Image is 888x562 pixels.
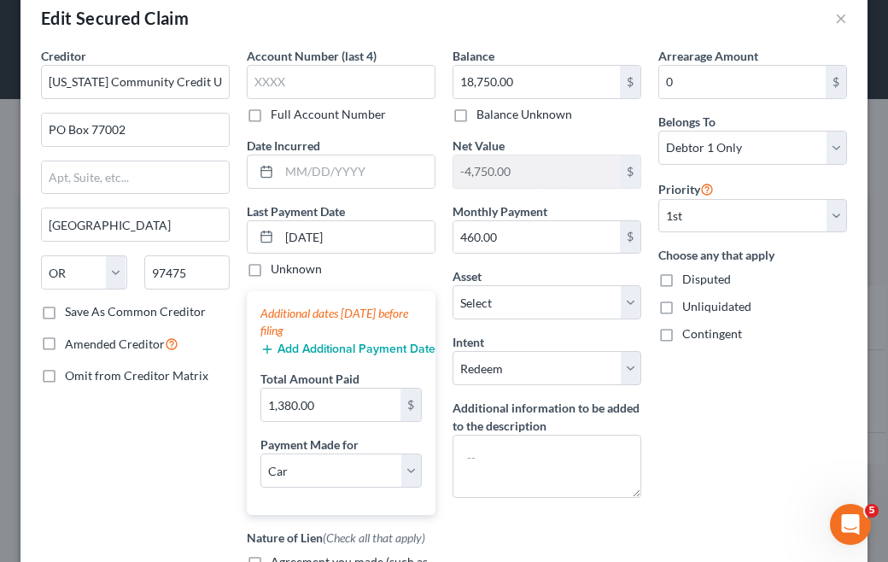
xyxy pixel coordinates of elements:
[271,261,322,278] label: Unknown
[658,246,847,264] label: Choose any that apply
[453,399,641,435] label: Additional information to be added to the description
[260,342,422,356] button: Add Additional Payment Date
[247,529,425,547] label: Nature of Lien
[41,6,189,30] div: Edit Secured Claim
[476,106,572,123] label: Balance Unknown
[453,47,494,65] label: Balance
[42,208,229,241] input: Enter city...
[65,368,208,383] span: Omit from Creditor Matrix
[453,221,620,254] input: 0.00
[65,337,165,351] span: Amended Creditor
[453,333,484,351] label: Intent
[42,161,229,194] input: Apt, Suite, etc...
[41,49,86,63] span: Creditor
[42,114,229,146] input: Enter address...
[400,389,421,421] div: $
[865,504,879,518] span: 5
[247,47,377,65] label: Account Number (last 4)
[41,65,230,99] input: Search creditor by name...
[453,155,620,188] input: 0.00
[830,504,871,545] iframe: Intercom live chat
[247,202,345,220] label: Last Payment Date
[260,305,422,339] div: Additional dates [DATE] before filing
[260,436,359,454] label: Payment Made for
[658,47,758,65] label: Arrearage Amount
[247,137,320,155] label: Date Incurred
[65,303,206,320] label: Save As Common Creditor
[323,530,425,545] span: (Check all that apply)
[658,179,714,199] label: Priority
[260,370,359,388] label: Total Amount Paid
[659,66,826,98] input: 0.00
[682,326,742,341] span: Contingent
[682,299,751,313] span: Unliquidated
[658,114,716,129] span: Belongs To
[682,272,731,286] span: Disputed
[453,269,482,284] span: Asset
[261,389,400,421] input: 0.00
[279,155,435,188] input: MM/DD/YYYY
[271,106,386,123] label: Full Account Number
[453,137,505,155] label: Net Value
[453,202,547,220] label: Monthly Payment
[279,221,435,254] input: MM/DD/YYYY
[835,8,847,28] button: ×
[247,65,435,99] input: XXXX
[620,155,640,188] div: $
[453,66,620,98] input: 0.00
[144,255,231,290] input: Enter zip...
[620,221,640,254] div: $
[620,66,640,98] div: $
[826,66,846,98] div: $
